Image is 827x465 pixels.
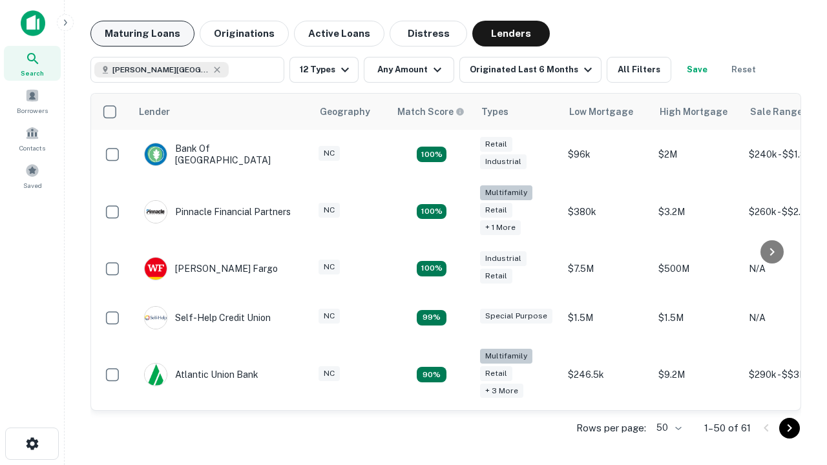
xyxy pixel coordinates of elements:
[660,104,728,119] div: High Mortgage
[561,293,652,342] td: $1.5M
[17,105,48,116] span: Borrowers
[397,105,465,119] div: Capitalize uses an advanced AI algorithm to match your search with the best lender. The match sco...
[704,420,751,436] p: 1–50 of 61
[19,143,45,153] span: Contacts
[459,57,602,83] button: Originated Last 6 Months
[364,57,454,83] button: Any Amount
[4,83,61,118] a: Borrowers
[21,68,44,78] span: Search
[145,258,167,280] img: picture
[417,367,446,382] div: Matching Properties: 10, hasApolloMatch: undefined
[319,203,340,218] div: NC
[723,57,764,83] button: Reset
[319,260,340,274] div: NC
[480,309,552,324] div: Special Purpose
[576,420,646,436] p: Rows per page:
[652,130,742,179] td: $2M
[481,104,508,119] div: Types
[480,185,532,200] div: Multifamily
[144,257,278,280] div: [PERSON_NAME] Fargo
[319,309,340,324] div: NC
[4,46,61,81] a: Search
[652,179,742,244] td: $3.2M
[294,21,384,46] button: Active Loans
[561,130,652,179] td: $96k
[320,104,370,119] div: Geography
[607,57,671,83] button: All Filters
[145,143,167,165] img: picture
[319,146,340,161] div: NC
[750,104,802,119] div: Sale Range
[651,418,684,437] div: 50
[21,10,45,36] img: capitalize-icon.png
[144,363,258,386] div: Atlantic Union Bank
[4,121,61,156] a: Contacts
[200,21,289,46] button: Originations
[144,306,271,329] div: Self-help Credit Union
[652,244,742,293] td: $500M
[312,94,390,130] th: Geography
[417,261,446,276] div: Matching Properties: 14, hasApolloMatch: undefined
[417,310,446,325] div: Matching Properties: 11, hasApolloMatch: undefined
[561,342,652,408] td: $246.5k
[480,154,527,169] div: Industrial
[131,94,312,130] th: Lender
[652,94,742,130] th: High Mortgage
[319,366,340,381] div: NC
[480,137,512,152] div: Retail
[480,203,512,218] div: Retail
[90,21,194,46] button: Maturing Loans
[480,384,523,398] div: + 3 more
[480,269,512,284] div: Retail
[652,342,742,408] td: $9.2M
[676,57,718,83] button: Save your search to get updates of matches that match your search criteria.
[561,94,652,130] th: Low Mortgage
[145,364,167,386] img: picture
[139,104,170,119] div: Lender
[569,104,633,119] div: Low Mortgage
[390,94,474,130] th: Capitalize uses an advanced AI algorithm to match your search with the best lender. The match sco...
[417,204,446,220] div: Matching Properties: 20, hasApolloMatch: undefined
[480,349,532,364] div: Multifamily
[474,94,561,130] th: Types
[480,251,527,266] div: Industrial
[4,158,61,193] a: Saved
[112,64,209,76] span: [PERSON_NAME][GEOGRAPHIC_DATA], [GEOGRAPHIC_DATA]
[470,62,596,77] div: Originated Last 6 Months
[144,200,291,223] div: Pinnacle Financial Partners
[561,244,652,293] td: $7.5M
[145,307,167,329] img: picture
[779,418,800,439] button: Go to next page
[23,180,42,191] span: Saved
[472,21,550,46] button: Lenders
[144,143,299,166] div: Bank Of [GEOGRAPHIC_DATA]
[561,179,652,244] td: $380k
[480,220,521,235] div: + 1 more
[762,320,827,382] iframe: Chat Widget
[289,57,359,83] button: 12 Types
[480,366,512,381] div: Retail
[397,105,462,119] h6: Match Score
[652,293,742,342] td: $1.5M
[390,21,467,46] button: Distress
[417,147,446,162] div: Matching Properties: 15, hasApolloMatch: undefined
[145,201,167,223] img: picture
